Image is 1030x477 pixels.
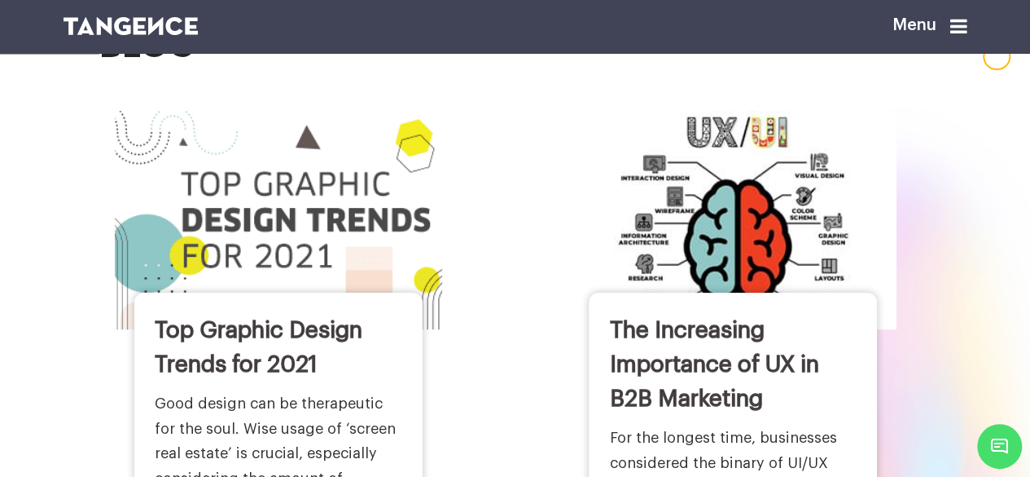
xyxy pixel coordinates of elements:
[155,319,362,376] a: Top Graphic Design Trends for 2021
[569,111,896,329] img: The Increasing Importance of UX in B2B Marketing
[99,100,458,341] img: Top Graphic Design Trends for 2021
[609,319,818,410] a: The Increasing Importance of UX in B2B Marketing
[64,17,199,35] img: logo SVG
[977,424,1022,469] span: Chat Widget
